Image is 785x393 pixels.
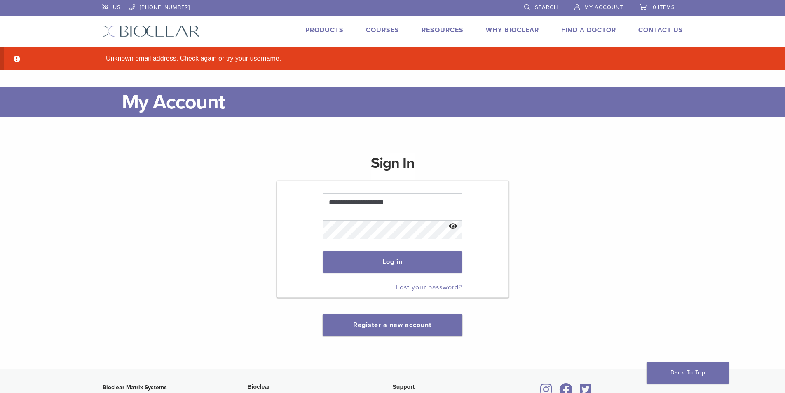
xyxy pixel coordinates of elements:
span: My Account [584,4,623,11]
a: Register a new account [353,321,431,329]
button: Show password [444,216,462,237]
span: 0 items [653,4,675,11]
span: Support [393,384,415,390]
span: Search [535,4,558,11]
strong: Bioclear Matrix Systems [103,384,167,391]
button: Register a new account [323,314,462,336]
a: Resources [422,26,464,34]
h1: Sign In [371,153,415,180]
a: Contact Us [638,26,683,34]
li: Unknown email address. Check again or try your username. [103,54,696,64]
button: Log in [323,251,462,273]
a: Find A Doctor [561,26,616,34]
img: Bioclear [102,25,200,37]
span: Bioclear [248,384,270,390]
a: Back To Top [647,362,729,384]
a: Products [305,26,344,34]
a: Why Bioclear [486,26,539,34]
a: Lost your password? [396,283,462,292]
a: Courses [366,26,399,34]
h1: My Account [122,87,683,117]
